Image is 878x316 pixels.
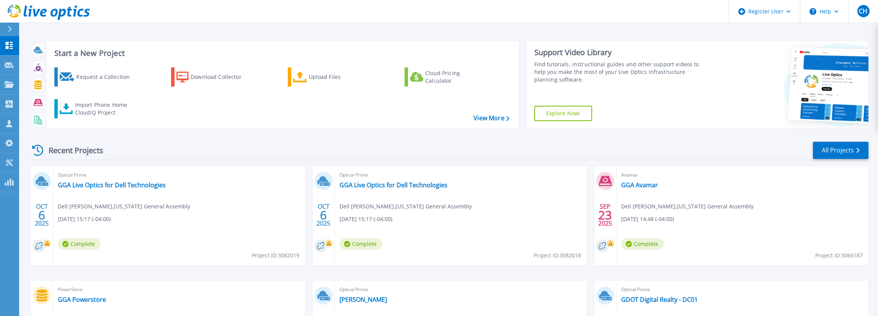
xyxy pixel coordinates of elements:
span: 6 [38,212,45,218]
span: Project ID: 3066187 [815,251,863,260]
span: Dell [PERSON_NAME] , [US_STATE] General Assembly [58,202,190,211]
span: [DATE] 15:17 (-04:00) [339,215,392,223]
a: GGA Powerstore [58,296,106,303]
div: SEP 2025 [598,201,612,229]
span: [DATE] 15:17 (-04:00) [58,215,111,223]
a: Request a Collection [54,67,140,87]
span: Avamar [621,171,864,179]
a: Upload Files [288,67,373,87]
a: [PERSON_NAME] [339,296,387,303]
span: Complete [339,238,382,250]
span: PowerStore [58,285,300,294]
div: Cloud Pricing Calculator [425,69,486,85]
a: GDOT Digital Realty - DC01 [621,296,698,303]
a: Explore Now! [534,106,592,121]
div: OCT 2025 [34,201,49,229]
span: [DATE] 14:48 (-04:00) [621,215,674,223]
span: Optical Prime [58,171,300,179]
div: Upload Files [309,69,370,85]
span: Complete [621,238,664,250]
div: Import Phone Home CloudIQ Project [75,101,135,116]
span: 23 [598,212,612,218]
span: Dell [PERSON_NAME] , [US_STATE] General Assembly [339,202,472,211]
a: GGA Live Optics for Dell Technologies [58,181,166,189]
span: Optical Prime [339,285,582,294]
div: Request a Collection [76,69,137,85]
span: Complete [58,238,101,250]
a: GGA Avamar [621,181,658,189]
a: GGA Live Optics for Dell Technologies [339,181,447,189]
div: Download Collector [191,69,252,85]
span: Optical Prime [339,171,582,179]
span: Dell [PERSON_NAME] , [US_STATE] General Assembly [621,202,754,211]
span: Optical Prime [621,285,864,294]
span: Project ID: 3082018 [534,251,581,260]
div: Recent Projects [29,141,114,160]
a: View More [473,115,509,122]
span: 6 [320,212,327,218]
span: CH [859,8,867,14]
h3: Start a New Project [54,49,509,57]
a: All Projects [813,142,868,159]
div: Support Video Library [534,47,710,57]
a: Cloud Pricing Calculator [405,67,490,87]
div: Find tutorials, instructional guides and other support videos to help you make the most of your L... [534,61,710,84]
span: Project ID: 3082019 [252,251,299,260]
a: Download Collector [171,67,256,87]
div: OCT 2025 [316,201,331,229]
